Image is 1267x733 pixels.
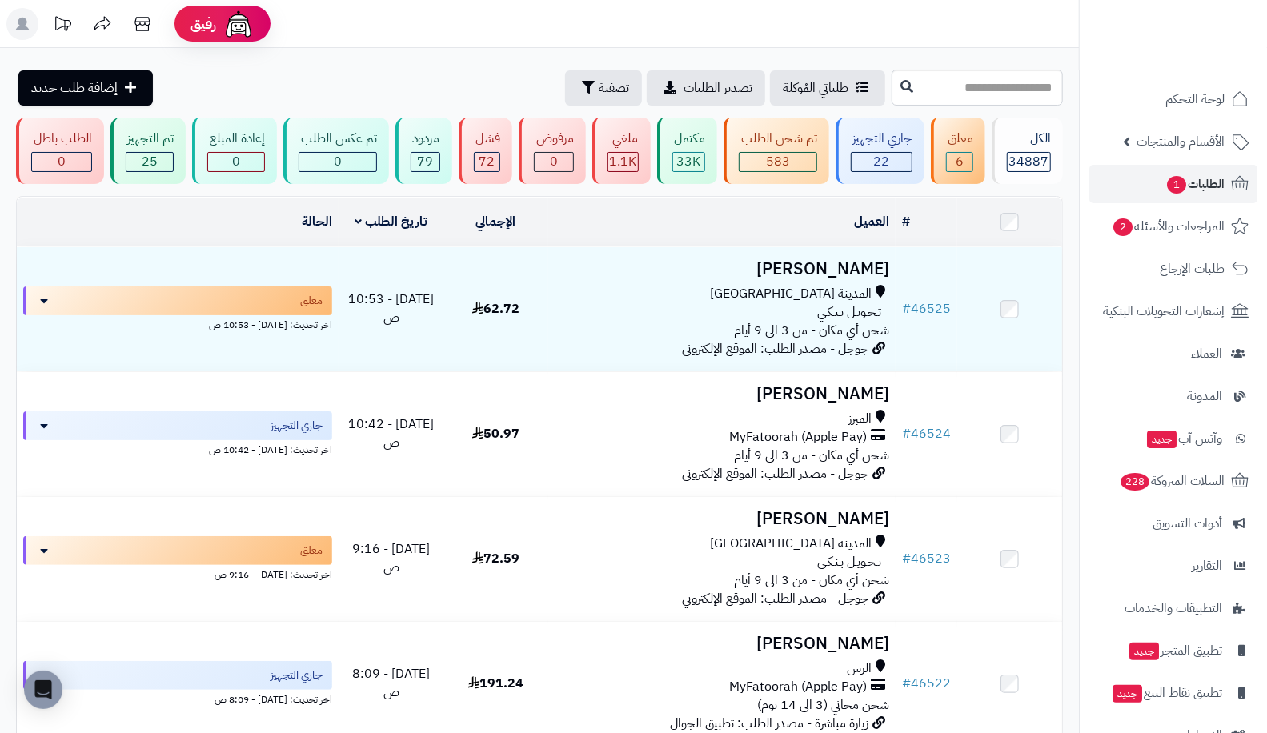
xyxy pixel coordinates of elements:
[126,130,174,148] div: تم التجهيز
[647,70,765,106] a: تصدير الطلبات
[1089,377,1257,415] a: المدونة
[902,549,951,568] a: #46523
[515,118,589,184] a: مرفوض 0
[589,118,654,184] a: ملغي 1.1K
[1089,674,1257,712] a: تطبيق نقاط البيعجديد
[555,260,890,278] h3: [PERSON_NAME]
[902,424,951,443] a: #46524
[902,299,911,318] span: #
[670,714,868,733] span: زيارة مباشرة - مصدر الطلب: تطبيق الجوال
[208,153,264,171] div: 0
[31,78,118,98] span: إضافة طلب جديد
[770,70,885,106] a: طلباتي المُوكلة
[280,118,392,184] a: تم عكس الطلب 0
[455,118,516,184] a: فشل 72
[832,118,928,184] a: جاري التجهيز 22
[848,410,872,428] span: المبرز
[902,299,951,318] a: #46525
[352,539,430,577] span: [DATE] - 9:16 ص
[352,664,430,702] span: [DATE] - 8:09 ص
[271,418,323,434] span: جاري التجهيز
[479,152,495,171] span: 72
[535,153,573,171] div: 0
[740,153,816,171] div: 583
[609,152,636,171] span: 1.1K
[468,674,523,693] span: 191.24
[23,690,332,707] div: اخر تحديث: [DATE] - 8:09 ص
[13,118,107,184] a: الطلب باطل 0
[1165,88,1225,110] span: لوحة التحكم
[1165,173,1225,195] span: الطلبات
[1167,176,1186,194] span: 1
[126,153,174,171] div: 25
[1158,45,1252,78] img: logo-2.png
[817,553,881,571] span: تـحـويـل بـنـكـي
[608,153,638,171] div: 1135
[607,130,639,148] div: ملغي
[720,118,832,184] a: تم شحن الطلب 583
[599,78,629,98] span: تصفية
[58,152,66,171] span: 0
[1009,152,1049,171] span: 34887
[472,424,519,443] span: 50.97
[710,285,872,303] span: المدينة [GEOGRAPHIC_DATA]
[189,118,280,184] a: إعادة المبلغ 0
[23,440,332,457] div: اخر تحديث: [DATE] - 10:42 ص
[411,153,439,171] div: 79
[710,535,872,553] span: المدينة [GEOGRAPHIC_DATA]
[1113,218,1133,236] span: 2
[1089,547,1257,585] a: التقارير
[1089,250,1257,288] a: طلبات الإرجاع
[1089,292,1257,330] a: إشعارات التحويلات البنكية
[18,70,153,106] a: إضافة طلب جديد
[1128,639,1222,662] span: تطبيق المتجر
[1089,504,1257,543] a: أدوات التسويق
[1112,215,1225,238] span: المراجعات والأسئلة
[734,446,889,465] span: شحن أي مكان - من 3 الى 9 أيام
[734,571,889,590] span: شحن أي مكان - من 3 الى 9 أيام
[1113,685,1142,703] span: جديد
[142,152,158,171] span: 25
[852,153,912,171] div: 22
[565,70,642,106] button: تصفية
[682,464,868,483] span: جوجل - مصدر الطلب: الموقع الإلكتروني
[902,424,911,443] span: #
[1089,419,1257,458] a: وآتس آبجديد
[223,8,255,40] img: ai-face.png
[854,212,889,231] a: العميل
[783,78,848,98] span: طلباتي المُوكلة
[417,152,433,171] span: 79
[555,385,890,403] h3: [PERSON_NAME]
[902,549,911,568] span: #
[766,152,790,171] span: 583
[947,153,973,171] div: 6
[1187,385,1222,407] span: المدونة
[1145,427,1222,450] span: وآتس آب
[956,152,964,171] span: 6
[299,153,376,171] div: 0
[672,130,706,148] div: مكتمل
[1089,80,1257,118] a: لوحة التحكم
[739,130,817,148] div: تم شحن الطلب
[475,153,500,171] div: 72
[729,428,867,447] span: MyFatoorah (Apple Pay)
[676,152,700,171] span: 33K
[1125,597,1222,619] span: التطبيقات والخدمات
[31,130,92,148] div: الطلب باطل
[42,8,82,44] a: تحديثات المنصة
[1191,342,1222,365] span: العملاء
[1007,130,1051,148] div: الكل
[1089,589,1257,627] a: التطبيقات والخدمات
[348,290,434,327] span: [DATE] - 10:53 ص
[873,152,889,171] span: 22
[902,674,951,693] a: #46522
[1103,300,1225,322] span: إشعارات التحويلات البنكية
[1192,555,1222,577] span: التقارير
[334,152,342,171] span: 0
[673,153,705,171] div: 32965
[190,14,216,34] span: رفيق
[232,152,240,171] span: 0
[1147,431,1177,448] span: جديد
[550,152,558,171] span: 0
[1121,473,1149,491] span: 228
